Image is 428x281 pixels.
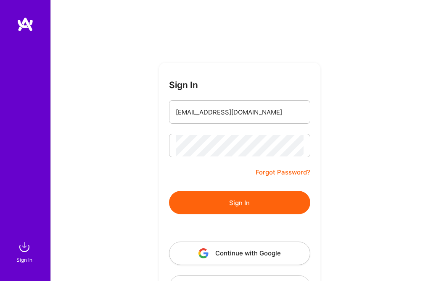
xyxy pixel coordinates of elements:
[17,17,34,32] img: logo
[176,101,304,123] input: Email...
[169,191,310,214] button: Sign In
[16,239,33,255] img: sign in
[169,242,310,265] button: Continue with Google
[16,255,32,264] div: Sign In
[169,80,198,90] h3: Sign In
[256,167,310,177] a: Forgot Password?
[18,239,33,264] a: sign inSign In
[198,248,209,258] img: icon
